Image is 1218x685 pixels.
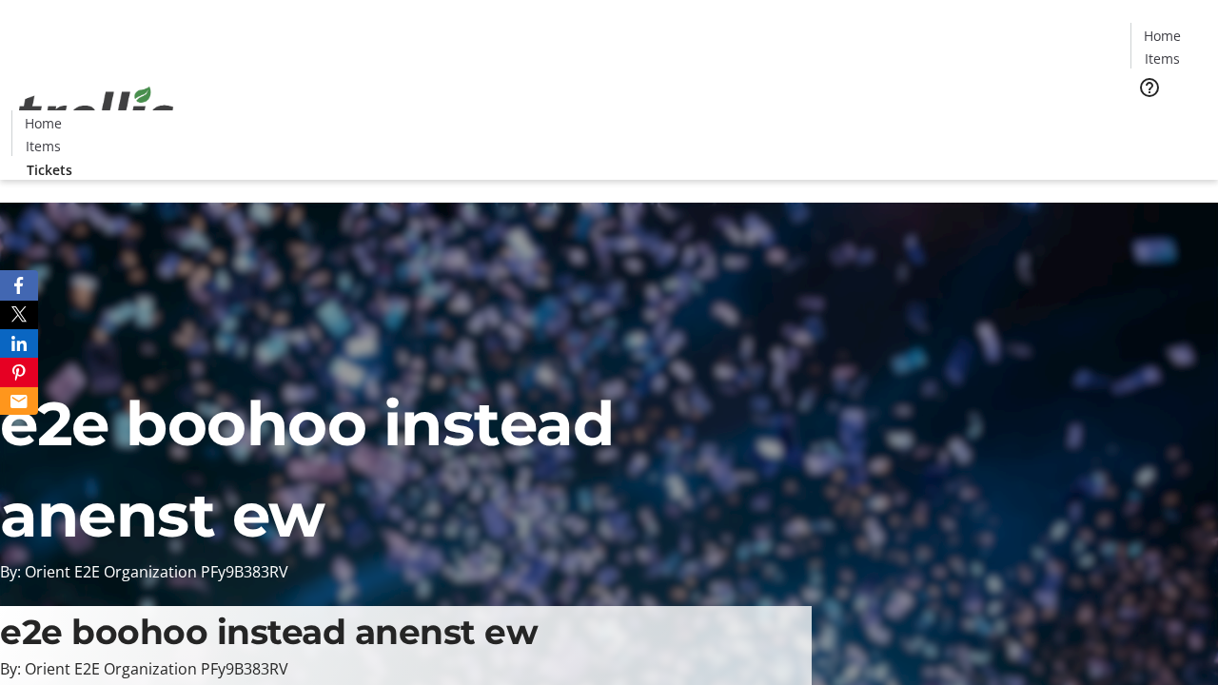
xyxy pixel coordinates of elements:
[26,136,61,156] span: Items
[27,160,72,180] span: Tickets
[1145,49,1180,68] span: Items
[1130,110,1207,130] a: Tickets
[1130,68,1169,107] button: Help
[1131,26,1192,46] a: Home
[11,160,88,180] a: Tickets
[1144,26,1181,46] span: Home
[12,113,73,133] a: Home
[1131,49,1192,68] a: Items
[12,136,73,156] a: Items
[25,113,62,133] span: Home
[1146,110,1191,130] span: Tickets
[11,66,181,161] img: Orient E2E Organization PFy9B383RV's Logo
